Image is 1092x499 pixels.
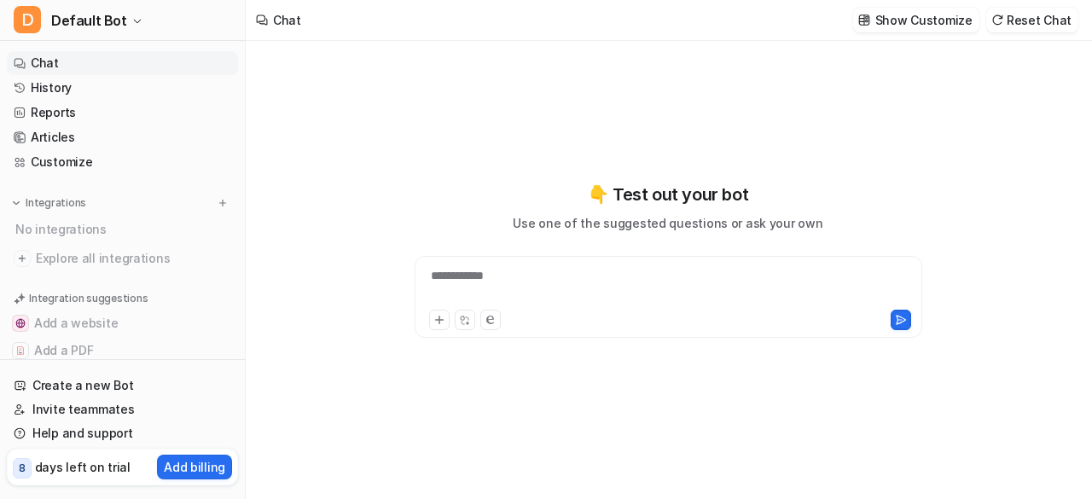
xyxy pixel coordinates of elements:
[7,247,238,270] a: Explore all integrations
[157,455,232,479] button: Add billing
[217,197,229,209] img: menu_add.svg
[273,11,301,29] div: Chat
[51,9,127,32] span: Default Bot
[7,194,91,212] button: Integrations
[35,458,131,476] p: days left on trial
[15,345,26,356] img: Add a PDF
[10,197,22,209] img: expand menu
[513,214,822,232] p: Use one of the suggested questions or ask your own
[588,182,748,207] p: 👇 Test out your bot
[14,6,41,33] span: D
[7,310,238,337] button: Add a websiteAdd a website
[14,250,31,267] img: explore all integrations
[858,14,870,26] img: customize
[36,245,231,272] span: Explore all integrations
[7,150,238,174] a: Customize
[991,14,1003,26] img: reset
[7,101,238,125] a: Reports
[875,11,973,29] p: Show Customize
[7,337,238,364] button: Add a PDFAdd a PDF
[19,461,26,476] p: 8
[7,421,238,445] a: Help and support
[7,76,238,100] a: History
[986,8,1078,32] button: Reset Chat
[29,291,148,306] p: Integration suggestions
[7,397,238,421] a: Invite teammates
[853,8,979,32] button: Show Customize
[7,374,238,397] a: Create a new Bot
[15,318,26,328] img: Add a website
[164,458,225,476] p: Add billing
[7,125,238,149] a: Articles
[26,196,86,210] p: Integrations
[7,51,238,75] a: Chat
[10,215,238,243] div: No integrations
